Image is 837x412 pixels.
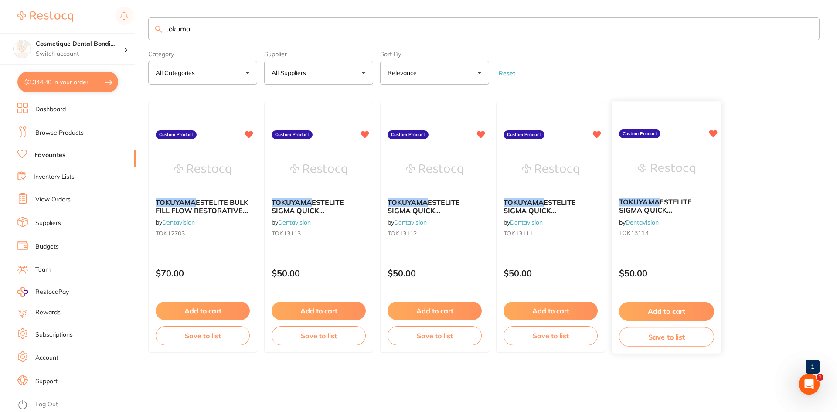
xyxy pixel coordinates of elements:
span: ESTELITE SIGMA QUICK RESTORATIVE SYRINGE A3 3.8G [388,198,480,231]
label: Custom Product [388,130,429,139]
span: TOK13112 [388,229,417,237]
span: ESTELITE BULK FILL FLOW RESTORATIVE SYRINGE A2 3g [156,198,248,223]
button: Save to list [504,326,598,345]
label: Category [148,51,257,58]
a: Suppliers [35,219,61,228]
button: Save to list [272,326,366,345]
img: TOKUYAMA ESTELITE SIGMA QUICK RESTORATIVE SYRINGE A3 3.8G [406,148,463,191]
p: $50.00 [504,268,598,278]
img: Cosmetique Dental Bondi Junction [14,40,31,58]
a: Account [35,354,58,362]
b: TOKUYAMA ESTELITE SIGMA QUICK RESTORATIVE SYRINGE A2 3.8G [504,198,598,215]
span: ESTELITE SIGMA QUICK RESTORATIVE SYRINGE A4 3.8G [619,198,712,231]
p: $70.00 [156,268,250,278]
a: Dentavision [162,218,195,226]
a: Log Out [35,400,58,409]
b: TOKUYAMA ESTELITE SIGMA QUICK RESTORATIVE SYRINGE A3 3.8G [388,198,482,215]
img: RestocqPay [17,287,28,297]
span: 1 [817,374,823,381]
button: Add to cart [156,302,250,320]
label: Custom Product [504,130,544,139]
span: ESTELITE SIGMA QUICK RESTORATIVE SYRINGE A2 3.8G [504,198,596,231]
a: Dentavision [394,218,427,226]
a: Favourites [34,151,65,160]
a: Dashboard [35,105,66,114]
a: Budgets [35,242,59,251]
a: Restocq Logo [17,7,73,27]
button: Add to cart [504,302,598,320]
span: ESTELITE SIGMA QUICK RESTORATIVE SYRINGE A3.5 3.8G [272,198,353,231]
input: Search Favourite Products [148,17,820,40]
a: Dentavision [510,218,543,226]
button: $3,344.40 in your order [17,72,118,92]
a: Inventory Lists [34,173,75,181]
iframe: Intercom live chat [799,374,820,395]
p: All Suppliers [272,68,310,77]
span: TOK13114 [619,229,649,237]
label: Sort By [380,51,489,58]
label: Supplier [264,51,373,58]
label: Custom Product [619,129,660,138]
p: $50.00 [388,268,482,278]
button: Add to cart [272,302,366,320]
span: by [272,218,311,226]
span: by [156,218,195,226]
span: TOK13113 [272,229,301,237]
em: TOKUYAMA [272,198,312,207]
b: TOKUYAMA ESTELITE SIGMA QUICK RESTORATIVE SYRINGE A4 3.8G [619,198,714,215]
a: Dentavision [626,218,659,226]
em: TOKUYAMA [619,198,660,207]
a: View Orders [35,195,71,204]
button: Log Out [17,398,133,412]
a: Browse Products [35,129,84,137]
b: TOKUYAMA ESTELITE BULK FILL FLOW RESTORATIVE SYRINGE A2 3g [156,198,250,215]
button: Save to list [388,326,482,345]
p: All Categories [156,68,198,77]
img: TOKUYAMA ESTELITE SIGMA QUICK RESTORATIVE SYRINGE A4 3.8G [638,147,695,191]
img: TOKUYAMA ESTELITE BULK FILL FLOW RESTORATIVE SYRINGE A2 3g [174,148,231,191]
em: TOKUYAMA [388,198,428,207]
p: Switch account [36,50,124,58]
b: TOKUYAMA ESTELITE SIGMA QUICK RESTORATIVE SYRINGE A3.5 3.8G [272,198,366,215]
button: Relevance [380,61,489,85]
span: TOK13111 [504,229,533,237]
span: by [504,218,543,226]
img: TOKUYAMA ESTELITE SIGMA QUICK RESTORATIVE SYRINGE A2 3.8G [522,148,579,191]
span: by [619,218,659,226]
a: Support [35,377,58,386]
a: Dentavision [278,218,311,226]
a: 1 [806,358,820,375]
p: $50.00 [272,268,366,278]
a: Team [35,266,51,274]
img: Restocq Logo [17,11,73,22]
em: TOKUYAMA [504,198,544,207]
a: Rewards [35,308,61,317]
em: TOKUYAMA [156,198,196,207]
button: Reset [496,69,518,77]
span: by [388,218,427,226]
a: RestocqPay [17,287,69,297]
span: RestocqPay [35,288,69,296]
button: All Suppliers [264,61,373,85]
button: Save to list [619,327,714,347]
span: TOK12703 [156,229,185,237]
a: Subscriptions [35,330,73,339]
button: Save to list [156,326,250,345]
label: Custom Product [272,130,313,139]
button: All Categories [148,61,257,85]
p: Relevance [388,68,420,77]
label: Custom Product [156,130,197,139]
button: Add to cart [388,302,482,320]
p: $50.00 [619,269,714,279]
img: TOKUYAMA ESTELITE SIGMA QUICK RESTORATIVE SYRINGE A3.5 3.8G [290,148,347,191]
h4: Cosmetique Dental Bondi Junction [36,40,124,48]
button: Add to cart [619,302,714,321]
